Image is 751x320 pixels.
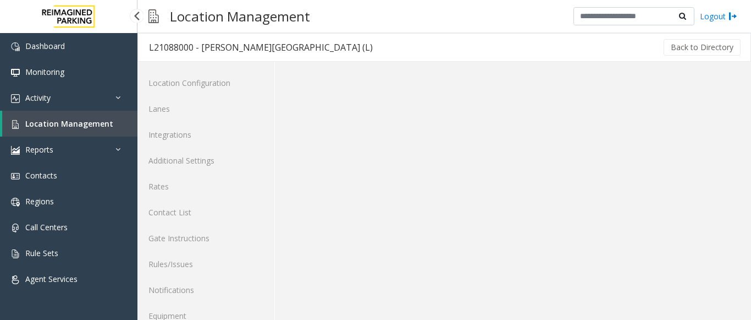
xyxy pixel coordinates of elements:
img: 'icon' [11,42,20,51]
span: Agent Services [25,274,78,284]
img: pageIcon [148,3,159,30]
span: Dashboard [25,41,65,51]
span: Contacts [25,170,57,181]
h3: Location Management [164,3,316,30]
a: Rules/Issues [137,251,274,277]
a: Contact List [137,199,274,225]
img: 'icon' [11,250,20,258]
img: logout [728,10,737,22]
a: Location Configuration [137,70,274,96]
img: 'icon' [11,275,20,284]
a: Integrations [137,122,274,148]
img: 'icon' [11,120,20,129]
img: 'icon' [11,224,20,232]
span: Rule Sets [25,248,58,258]
a: Additional Settings [137,148,274,173]
img: 'icon' [11,198,20,207]
span: Monitoring [25,67,64,77]
button: Back to Directory [664,39,741,56]
img: 'icon' [11,68,20,77]
span: Reports [25,144,53,155]
a: Location Management [2,111,137,137]
img: 'icon' [11,94,20,103]
a: Gate Instructions [137,225,274,251]
a: Notifications [137,277,274,303]
div: L21088000 - [PERSON_NAME][GEOGRAPHIC_DATA] (L) [149,40,373,55]
img: 'icon' [11,146,20,155]
a: Lanes [137,96,274,122]
a: Logout [700,10,737,22]
a: Rates [137,173,274,199]
img: 'icon' [11,172,20,181]
span: Location Management [25,118,113,129]
span: Regions [25,196,54,207]
span: Call Centers [25,222,68,232]
span: Activity [25,93,51,103]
